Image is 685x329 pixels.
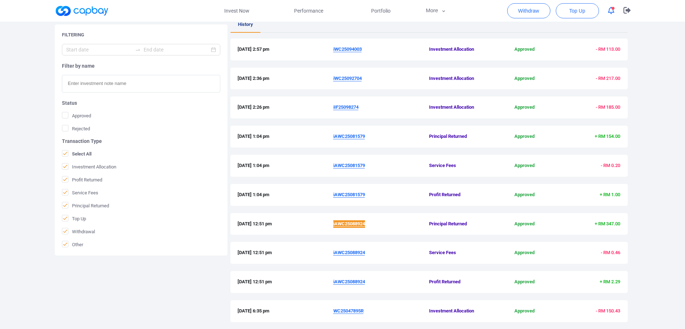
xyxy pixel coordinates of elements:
h5: Status [62,100,220,106]
span: Service Fees [62,189,98,196]
span: Investment Allocation [429,75,493,82]
u: iAWC25081579 [333,192,365,197]
span: Principal Returned [62,202,109,209]
button: Top Up [556,3,599,18]
span: Other [62,241,83,248]
u: iWC25092704 [333,76,362,81]
span: [DATE] 2:36 pm [238,75,333,82]
span: + RM 2.29 [600,279,620,284]
span: [DATE] 2:57 pm [238,46,333,53]
span: Principal Returned [429,220,493,228]
h5: Filter by name [62,63,220,69]
span: - RM 113.00 [596,46,620,52]
span: Profit Returned [429,191,493,199]
span: Rejected [62,125,90,132]
u: iWC25094003 [333,46,362,52]
span: History [238,22,253,27]
span: Approved [493,249,556,257]
input: Enter investment note name [62,75,220,93]
span: swap-right [135,47,141,53]
span: Investment Allocation [429,307,493,315]
span: + RM 154.00 [595,134,620,139]
span: [DATE] 1:04 pm [238,162,333,170]
span: Service Fees [429,249,493,257]
u: iAWC25088924 [333,250,365,255]
span: Approved [493,104,556,111]
span: Performance [294,7,323,15]
span: - RM 185.00 [596,104,620,110]
span: [DATE] 1:04 pm [238,191,333,199]
span: + RM 347.00 [595,221,620,226]
span: Approved [493,191,556,199]
span: - RM 217.00 [596,76,620,81]
span: - RM 0.46 [601,250,620,255]
span: Principal Returned [429,133,493,140]
u: iAWC25081579 [333,163,365,168]
h5: Transaction Type [62,138,220,144]
span: [DATE] 12:51 pm [238,278,333,286]
span: Approved [493,307,556,315]
span: Approved [493,133,556,140]
span: + RM 1.00 [600,192,620,197]
u: iIF25098274 [333,104,359,110]
u: iAWC25081579 [333,134,365,139]
span: Top Up [62,215,86,222]
u: iAWC25088924 [333,221,365,226]
span: Service Fees [429,162,493,170]
span: Withdrawal [62,228,95,235]
span: Investment Allocation [429,46,493,53]
span: Select All [62,150,91,157]
span: Investment Allocation [62,163,116,170]
input: End date [144,46,209,54]
span: Approved [493,46,556,53]
span: [DATE] 12:51 pm [238,249,333,257]
input: Start date [66,46,132,54]
span: Approved [493,278,556,286]
span: [DATE] 6:35 pm [238,307,333,315]
span: Profit Returned [62,176,102,183]
span: Profit Returned [429,278,493,286]
span: Top Up [569,7,585,14]
u: iAWC25088924 [333,279,365,284]
span: Portfolio [371,7,391,15]
span: - RM 0.20 [601,163,620,168]
span: - RM 150.43 [596,308,620,314]
span: [DATE] 1:04 pm [238,133,333,140]
span: Investment Allocation [429,104,493,111]
span: [DATE] 2:26 pm [238,104,333,111]
span: Approved [493,220,556,228]
span: to [135,47,141,53]
h5: Filtering [62,32,84,38]
button: Withdraw [507,3,550,18]
span: Approved [493,75,556,82]
u: WC25047895R [333,308,364,314]
span: [DATE] 12:51 pm [238,220,333,228]
span: Approved [493,162,556,170]
span: Approved [62,112,91,119]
